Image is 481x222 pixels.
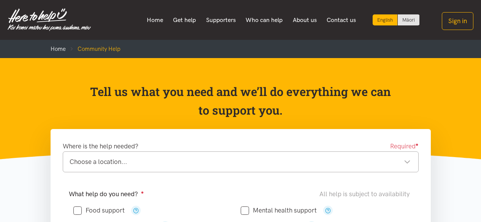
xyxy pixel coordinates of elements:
[201,12,241,28] a: Supporters
[73,207,125,214] label: Food support
[70,157,411,167] div: Choose a location...
[288,12,322,28] a: About us
[51,46,66,52] a: Home
[168,12,201,28] a: Get help
[322,12,361,28] a: Contact us
[442,12,473,30] button: Sign in
[241,12,288,28] a: Who can help
[373,14,398,25] div: Current language
[398,14,419,25] a: Switch to Te Reo Māori
[141,189,144,195] sup: ●
[63,141,138,151] label: Where is the help needed?
[319,189,413,199] div: All help is subject to availability
[390,141,419,151] span: Required
[8,8,91,31] img: Home
[69,189,144,199] label: What help do you need?
[373,14,420,25] div: Language toggle
[89,82,392,120] p: Tell us what you need and we’ll do everything we can to support you.
[141,12,168,28] a: Home
[416,142,419,147] sup: ●
[66,44,121,54] li: Community Help
[241,207,317,214] label: Mental health support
